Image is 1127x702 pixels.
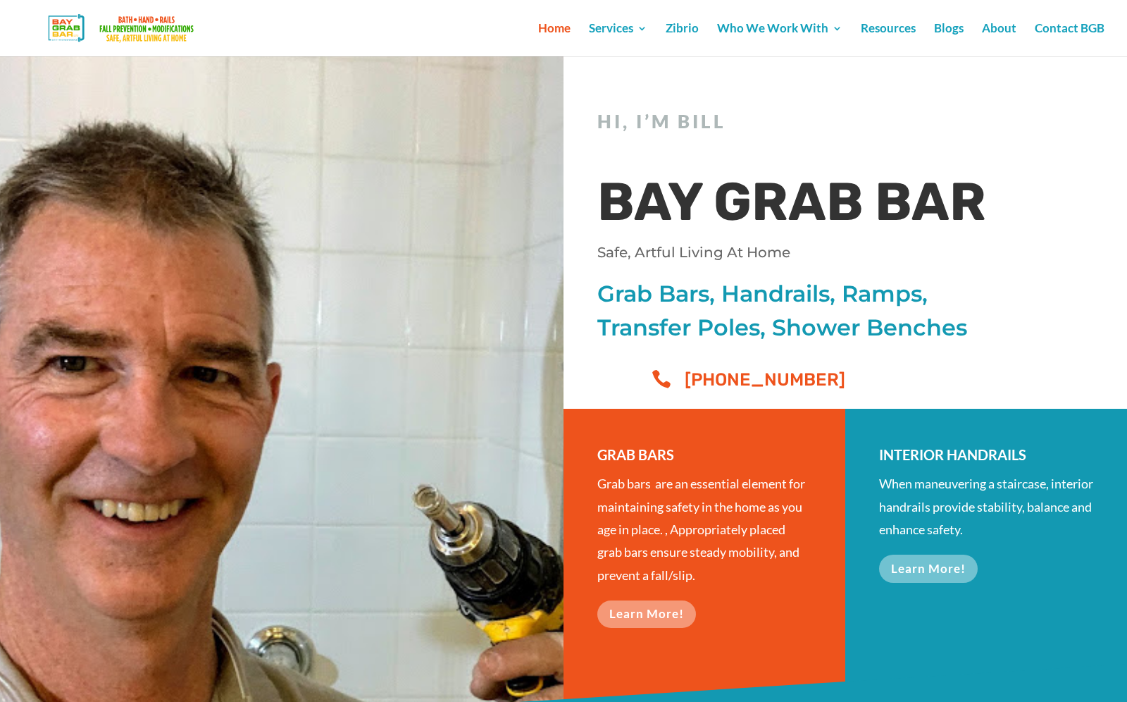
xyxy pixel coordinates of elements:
[879,476,1093,537] span: When maneuvering a staircase, interior handrails provide stability, balance and enhance safety.
[934,23,964,56] a: Blogs
[982,23,1016,56] a: About
[538,23,571,56] a: Home
[861,23,916,56] a: Resources
[879,444,1093,472] h3: INTERIOR HANDRAILS
[1035,23,1104,56] a: Contact BGB
[24,10,222,47] img: Bay Grab Bar
[879,555,978,582] a: Learn More!
[597,601,696,628] a: Learn More!
[597,242,1020,262] p: Safe, Artful Living At Home
[652,369,671,389] span: 
[717,23,842,56] a: Who We Work With
[597,444,811,472] h3: GRAB BARS
[685,369,845,390] span: [PHONE_NUMBER]
[597,476,805,583] span: Grab bars are an essential element for maintaining safety in the home as you age in place. , Appr...
[666,23,699,56] a: Zibrio
[597,111,1020,140] h2: Hi, I’m Bill
[597,168,1020,244] h1: BAY GRAB BAR
[597,277,1020,345] p: Grab Bars, Handrails, Ramps, Transfer Poles, Shower Benches
[589,23,647,56] a: Services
